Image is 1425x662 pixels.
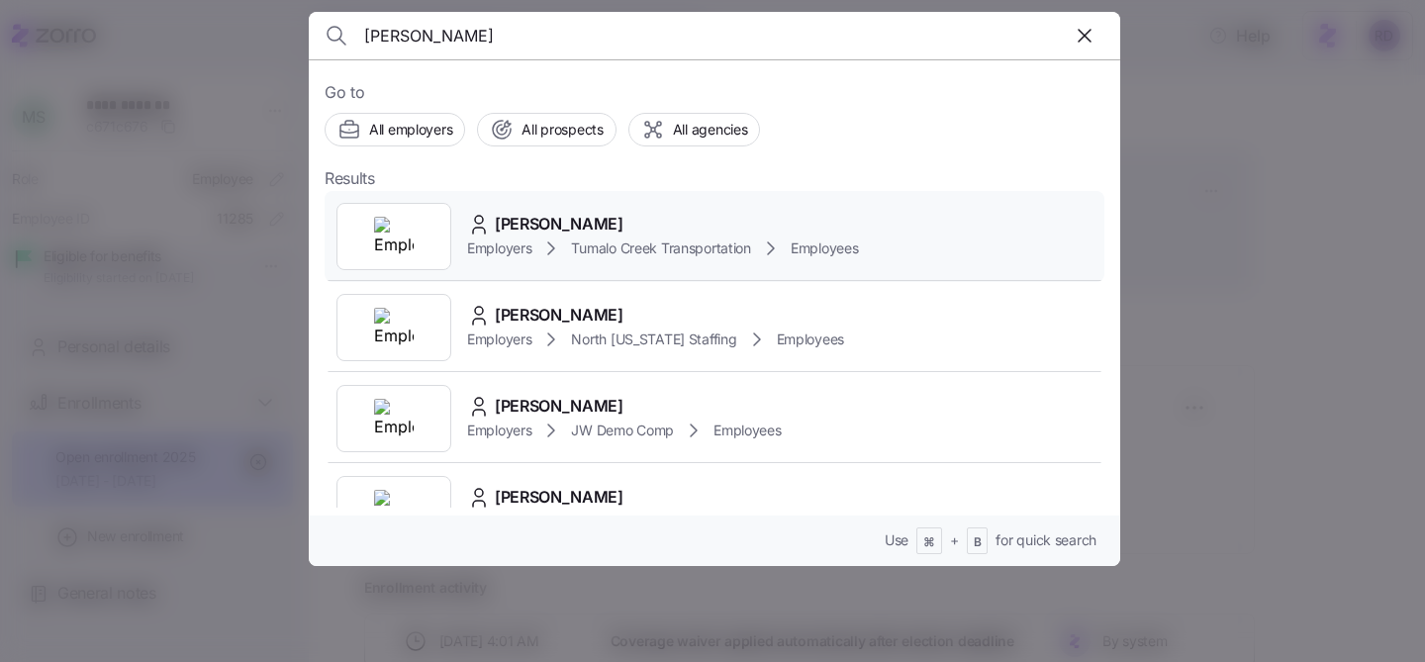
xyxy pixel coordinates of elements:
[571,238,750,258] span: Tumalo Creek Transportation
[374,490,414,529] img: Employer logo
[713,421,781,440] span: Employees
[628,113,761,146] button: All agencies
[974,534,982,551] span: B
[571,330,736,349] span: North [US_STATE] Staffing
[571,421,674,440] span: JW Demo Comp
[923,534,935,551] span: ⌘
[950,530,959,550] span: +
[374,399,414,438] img: Employer logo
[467,238,531,258] span: Employers
[791,238,858,258] span: Employees
[374,308,414,347] img: Employer logo
[369,120,452,140] span: All employers
[885,530,908,550] span: Use
[777,330,844,349] span: Employees
[996,530,1096,550] span: for quick search
[467,421,531,440] span: Employers
[495,394,623,419] span: [PERSON_NAME]
[673,120,748,140] span: All agencies
[325,166,375,191] span: Results
[374,217,414,256] img: Employer logo
[495,485,623,510] span: [PERSON_NAME]
[467,330,531,349] span: Employers
[522,120,603,140] span: All prospects
[477,113,616,146] button: All prospects
[495,212,623,236] span: [PERSON_NAME]
[325,80,1104,105] span: Go to
[325,113,465,146] button: All employers
[495,303,623,328] span: [PERSON_NAME]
